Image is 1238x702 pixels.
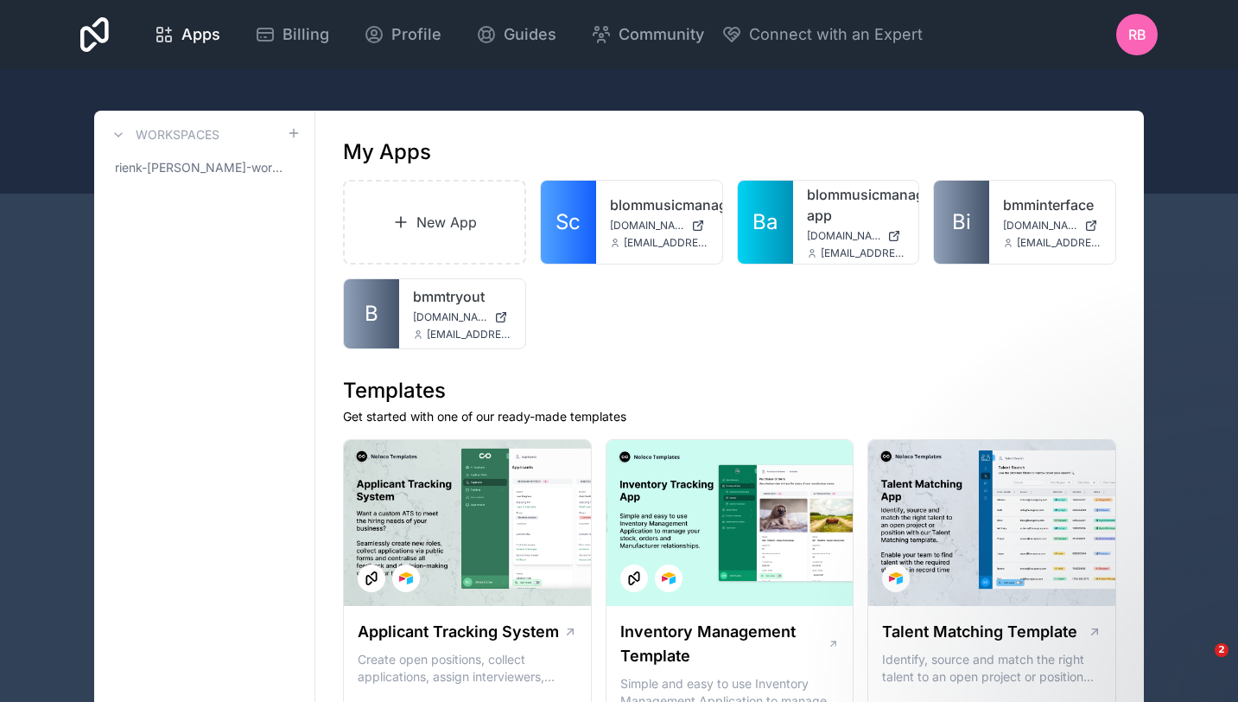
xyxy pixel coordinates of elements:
[140,16,234,54] a: Apps
[391,22,441,47] span: Profile
[662,571,676,585] img: Airtable Logo
[365,300,378,328] span: B
[541,181,596,264] a: Sc
[889,571,903,585] img: Airtable Logo
[807,229,881,243] span: [DOMAIN_NAME]
[413,310,487,324] span: [DOMAIN_NAME]
[136,126,219,144] h3: Workspaces
[749,22,923,47] span: Connect with an Expert
[1179,643,1221,685] iframe: Intercom live chat
[721,22,923,47] button: Connect with an Expert
[343,138,431,166] h1: My Apps
[610,219,708,233] a: [DOMAIN_NAME]
[504,22,556,47] span: Guides
[882,620,1077,644] h1: Talent Matching Template
[413,286,511,307] a: bmmtryout
[399,571,413,585] img: Airtable Logo
[610,219,684,233] span: [DOMAIN_NAME]
[610,195,708,215] a: blommusicmanagement
[556,208,581,236] span: Sc
[1003,195,1102,215] a: bmminterface
[343,408,1116,425] p: Get started with one of our ready-made templates
[115,159,287,176] span: rienk-[PERSON_NAME]-workspace
[283,22,329,47] span: Billing
[343,377,1116,405] h1: Templates
[892,534,1238,655] iframe: Intercom notifications message
[1128,24,1146,45] span: RB
[358,651,577,686] p: Create open positions, collect applications, assign interviewers, centralise candidate feedback a...
[624,236,708,250] span: [EMAIL_ADDRESS][DOMAIN_NAME]
[181,22,220,47] span: Apps
[577,16,718,54] a: Community
[807,229,905,243] a: [DOMAIN_NAME]
[241,16,343,54] a: Billing
[752,208,778,236] span: Ba
[1003,219,1102,233] a: [DOMAIN_NAME]
[413,310,511,324] a: [DOMAIN_NAME]
[807,184,905,226] a: blommusicmanagement-app
[350,16,455,54] a: Profile
[358,620,559,644] h1: Applicant Tracking System
[343,180,526,265] a: New App
[934,181,989,264] a: Bi
[1215,643,1228,657] span: 2
[108,152,301,183] a: rienk-[PERSON_NAME]-workspace
[619,22,704,47] span: Community
[344,279,399,348] a: B
[108,124,219,145] a: Workspaces
[952,208,971,236] span: Bi
[620,620,828,668] h1: Inventory Management Template
[821,246,905,260] span: [EMAIL_ADDRESS][DOMAIN_NAME]
[1017,236,1102,250] span: [EMAIL_ADDRESS][DOMAIN_NAME]
[427,328,511,341] span: [EMAIL_ADDRESS][DOMAIN_NAME]
[462,16,570,54] a: Guides
[1003,219,1077,233] span: [DOMAIN_NAME]
[882,651,1102,686] p: Identify, source and match the right talent to an open project or position with our Talent Matchi...
[738,181,793,264] a: Ba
